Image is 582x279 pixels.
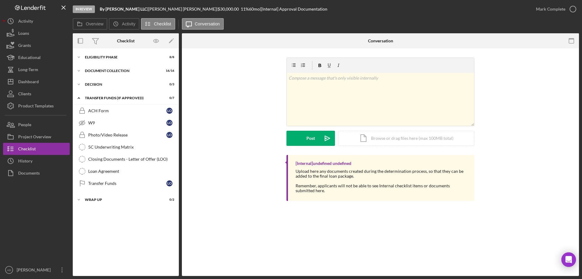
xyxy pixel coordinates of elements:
[166,132,172,138] div: L O
[18,27,29,41] div: Loans
[86,21,103,26] label: Overview
[3,76,70,88] button: Dashboard
[76,153,176,165] a: Closing Documents - Letter of Offer (LOO)
[18,143,36,156] div: Checklist
[18,100,54,113] div: Product Templates
[73,18,107,30] button: Overview
[88,181,166,186] div: Transfer Funds
[286,131,335,146] button: Post
[3,88,70,100] button: Clients
[163,198,174,202] div: 0 / 2
[117,38,135,43] div: Checklist
[163,96,174,100] div: 0 / 7
[141,18,175,30] button: Checklist
[73,5,95,13] div: In Review
[15,264,55,277] div: [PERSON_NAME]
[536,3,565,15] div: Mark Complete
[18,51,41,65] div: Educational
[85,83,159,86] div: Decision
[166,120,172,126] div: L O
[3,143,70,155] button: Checklist
[3,100,70,112] button: Product Templates
[163,83,174,86] div: 0 / 3
[18,155,32,169] div: History
[163,55,174,59] div: 8 / 8
[18,15,33,29] div: Activity
[18,64,38,77] div: Long-Term
[3,119,70,131] button: People
[3,27,70,39] button: Loans
[249,7,260,11] div: 60 mo
[296,169,468,193] div: Upload here any documents created during the determination process, so that they can be added to ...
[85,69,159,73] div: Document Collection
[100,7,148,11] div: |
[368,38,393,43] div: Conversation
[166,108,172,114] div: L O
[18,131,51,144] div: Project Overview
[76,141,176,153] a: 5C Underwriting Matrix
[3,155,70,167] button: History
[76,105,176,117] a: ACH FormLO
[166,180,172,186] div: L O
[88,120,166,125] div: W9
[530,3,579,15] button: Mark Complete
[88,169,176,174] div: Loan Agreement
[260,7,327,11] div: | [Internal] Approval Documentation
[109,18,139,30] button: Activity
[76,165,176,177] a: Loan Agreement
[100,6,147,11] b: By [PERSON_NAME] LLC
[122,21,135,26] label: Activity
[148,7,218,11] div: [PERSON_NAME] [PERSON_NAME] |
[154,21,171,26] label: Checklist
[3,51,70,64] button: Educational
[296,161,351,166] div: [Internal] undefined undefined
[85,55,159,59] div: Eligibility Phase
[3,264,70,276] button: AD[PERSON_NAME]
[18,88,31,101] div: Clients
[3,167,70,179] button: Documents
[241,7,249,11] div: 11 %
[163,69,174,73] div: 16 / 16
[306,131,315,146] div: Post
[85,96,159,100] div: Transfer Funds (If Approved)
[18,39,31,53] div: Grants
[18,119,31,132] div: People
[218,7,241,11] div: $30,000.00
[3,39,70,51] button: Grants
[88,157,176,162] div: Closing Documents - Letter of Offer (LOO)
[3,131,70,143] button: Project Overview
[18,76,39,89] div: Dashboard
[18,167,40,181] div: Documents
[195,21,220,26] label: Conversation
[182,18,224,30] button: Conversation
[7,268,11,272] text: AD
[76,129,176,141] a: Photo/Video ReleaseLO
[76,177,176,189] a: Transfer FundsLO
[88,133,166,137] div: Photo/Video Release
[3,64,70,76] button: Long-Term
[76,117,176,129] a: W9LO
[88,145,176,149] div: 5C Underwriting Matrix
[3,15,70,27] button: Activity
[561,252,576,267] div: Open Intercom Messenger
[88,108,166,113] div: ACH Form
[85,198,159,202] div: Wrap Up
